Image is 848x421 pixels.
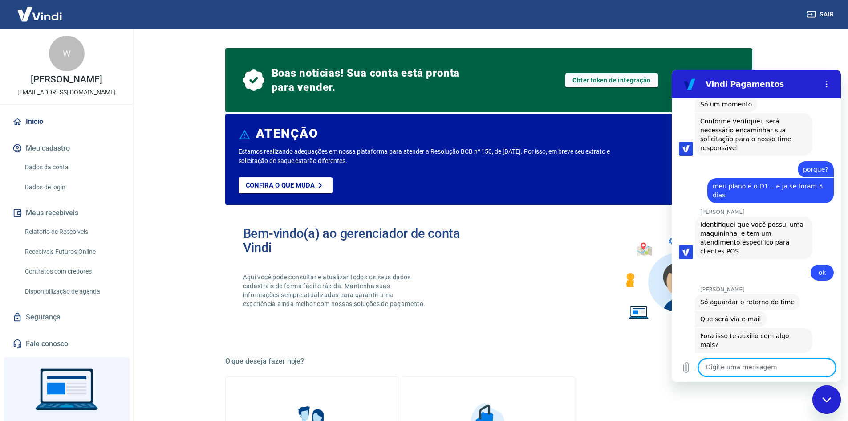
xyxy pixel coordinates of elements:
[805,6,837,23] button: Sair
[21,158,122,176] a: Dados da conta
[49,36,85,71] div: W
[21,262,122,281] a: Contratos com credores
[243,273,427,308] p: Aqui você pode consultar e atualizar todos os seus dados cadastrais de forma fácil e rápida. Mant...
[17,88,116,97] p: [EMAIL_ADDRESS][DOMAIN_NAME]
[225,357,752,366] h5: O que deseja fazer hoje?
[672,70,841,382] iframe: Janela de mensagens
[21,223,122,241] a: Relatório de Recebíveis
[31,75,102,84] p: [PERSON_NAME]
[272,66,464,94] span: Boas notícias! Sua conta está pronta para vender.
[11,112,122,131] a: Início
[11,203,122,223] button: Meus recebíveis
[565,73,658,87] a: Obter token de integração
[11,307,122,327] a: Segurança
[21,243,122,261] a: Recebíveis Futuros Online
[11,334,122,354] a: Fale conosco
[11,0,69,28] img: Vindi
[21,282,122,301] a: Disponibilização de agenda
[243,226,489,255] h2: Bem-vindo(a) ao gerenciador de conta Vindi
[812,385,841,414] iframe: Botão para abrir a janela de mensagens, conversa em andamento
[618,226,734,325] img: Imagem de um avatar masculino com diversos icones exemplificando as funcionalidades do gerenciado...
[21,178,122,196] a: Dados de login
[256,129,318,138] h6: ATENÇÃO
[239,177,333,193] a: Confira o que muda
[246,181,315,189] p: Confira o que muda
[11,139,122,158] button: Meu cadastro
[239,147,639,166] p: Estamos realizando adequações em nossa plataforma para atender a Resolução BCB nº 150, de [DATE]....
